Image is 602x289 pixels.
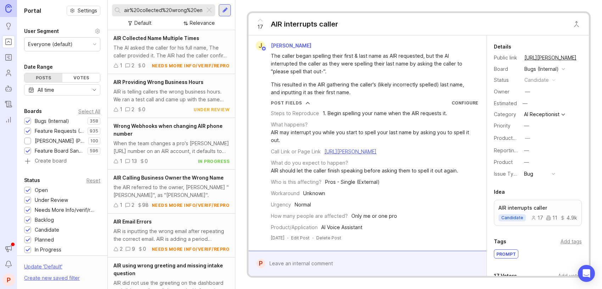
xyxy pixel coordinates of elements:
div: Planned [35,236,54,244]
div: in progress [198,158,230,164]
span: Wrong Webhooks when changing AIR phone number [113,123,223,137]
div: Estimated [494,101,517,106]
div: 1 [120,106,122,113]
div: AI Voice Assistant [321,223,362,231]
div: 4.9k [560,215,577,220]
span: AIR Calling Business Owner the Wrong Name [113,175,224,181]
div: All time [38,86,54,94]
div: Call Link or Page Link [271,148,321,155]
span: 17 [257,23,263,31]
label: ProductboardID [494,135,531,141]
div: Details [494,42,511,51]
div: 0 [145,157,148,165]
div: P [256,259,265,268]
div: — [525,88,530,96]
div: Board [494,65,519,73]
div: 9 [132,245,135,253]
a: Wrong Webhooks when changing AIR phone numberWhen the team changes a pro's [PERSON_NAME][URL] num... [108,118,235,170]
div: AIR may interrupt you while you start to spell your last name by asking you to spell it out. [271,129,478,144]
button: Settings [67,6,100,16]
time: [DATE] [271,235,284,240]
div: Bugs (Internal) [35,117,69,125]
div: Posts [24,73,62,82]
a: Users [2,67,15,79]
div: Steps to Reproduce [271,109,319,117]
div: under review [194,107,229,113]
div: AI Receptionist [524,112,559,117]
div: needs more info/verif/repro [152,202,230,208]
div: When the team changes a pro's [PERSON_NAME][URL] number on an AIR account, it defaults to VR webh... [113,140,229,155]
a: Roadmaps [2,51,15,64]
div: [PERSON_NAME] (Public) [35,137,85,145]
div: Date Range [24,63,53,71]
a: AIR Calling Business Owner the Wrong Namethe AIR referred to the owner, [PERSON_NAME] "[PERSON_NA... [108,170,235,214]
div: 2 [132,62,134,69]
div: Urgency [271,201,291,209]
div: Add voter [558,272,582,280]
div: — [524,158,529,166]
div: Everyone (default) [28,40,73,48]
div: Bug [524,170,533,178]
div: Add tags [561,238,582,245]
input: Search... [124,6,202,14]
span: Settings [78,7,97,14]
div: Only me or one pro [351,212,397,220]
a: Changelog [2,98,15,110]
span: [PERSON_NAME] [271,42,311,49]
div: Default [134,19,151,27]
button: Post Fields [271,100,310,106]
div: Bugs (Internal) [524,65,559,73]
div: Candidate [35,226,59,234]
h1: Portal [24,6,41,15]
div: 17 Voters [494,272,517,280]
div: Who is this affecting? [271,178,322,186]
div: prompt [494,250,518,258]
div: — [524,147,529,154]
button: P [2,273,15,286]
div: — [520,99,530,108]
div: User Segment [24,27,59,35]
span: AIR using wrong greeting and missing intake question [113,262,223,276]
div: Open Intercom Messenger [578,265,595,282]
div: The caller began spelling their first & last name as AIR requested, but the AI interrupted the ca... [271,52,472,75]
div: 13 [132,157,137,165]
button: Close button [569,17,584,31]
div: J [256,41,265,50]
div: 1 [120,62,122,69]
p: AIR interrupts caller [498,204,577,211]
div: · [287,235,288,241]
p: 596 [90,148,98,154]
a: Create board [24,158,100,165]
label: Priority [494,123,511,129]
a: J[PERSON_NAME] [251,41,317,50]
div: Category [494,110,519,118]
span: AIR Email Errors [113,219,152,225]
div: What happens? [271,121,308,129]
div: AIR is telling callers the wrong business hours. We ran a test call and came up with the same iss... [113,88,229,103]
div: needs more info/verif/repro [152,63,230,69]
div: 2 [132,201,134,209]
div: 0 [142,62,145,69]
div: Status [24,176,40,185]
div: Delete Post [316,235,341,241]
div: 11 [546,215,557,220]
div: Reset [87,178,100,182]
span: AIR Providing Wrong Business Hours [113,79,204,85]
img: member badge [261,46,267,51]
div: Under Review [35,196,68,204]
a: AIR Email ErrorsAIR is inputting the wrong email after repeating the correct email. AIR is adding... [108,214,235,257]
div: 2 [132,106,134,113]
div: Open [35,186,48,194]
div: Status [494,76,519,84]
div: 2 [120,245,123,253]
div: Feature Board Sandbox [DATE] [35,147,84,155]
div: Post Fields [271,100,302,106]
p: candidate [501,215,523,221]
a: [URL][PERSON_NAME] [522,53,579,62]
div: Normal [295,201,311,209]
div: 17 [531,215,543,220]
a: Portal [2,35,15,48]
div: Feature Requests (Internal) [35,127,84,135]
